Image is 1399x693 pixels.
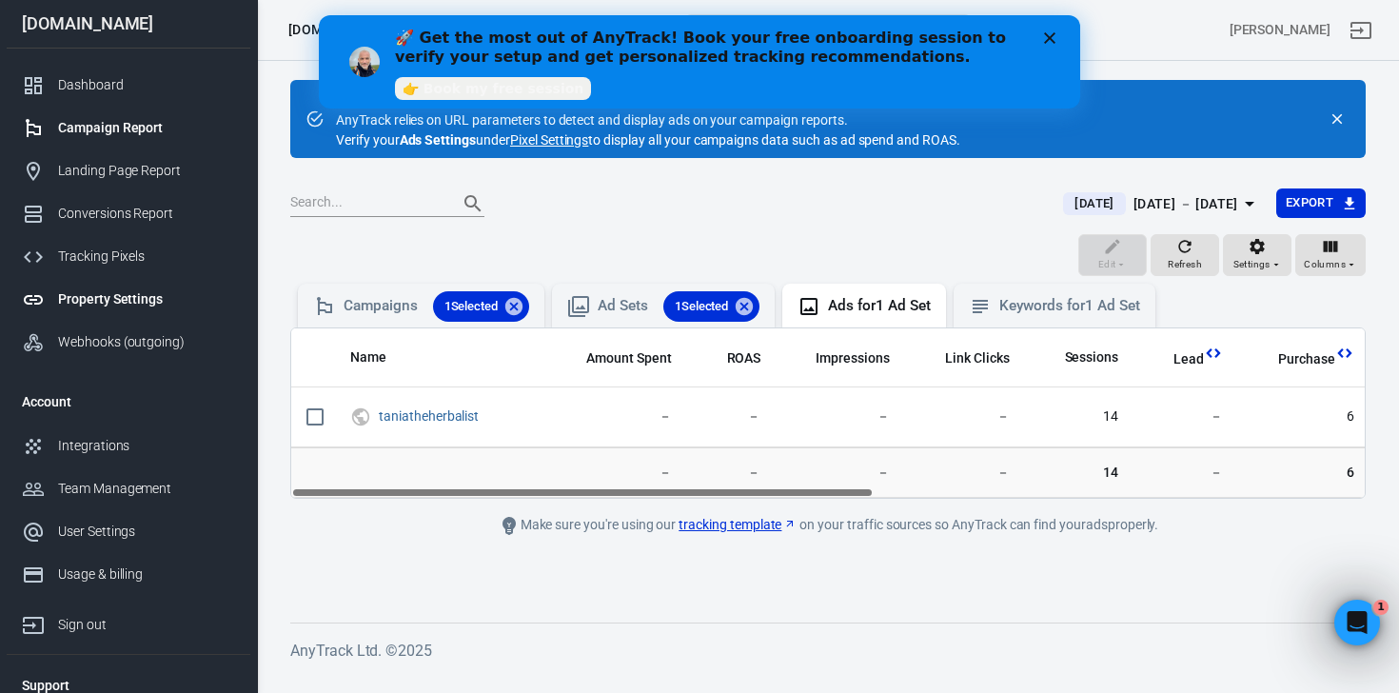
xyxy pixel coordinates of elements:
button: Columns [1295,234,1366,276]
a: Integrations [7,425,250,467]
a: Sign out [7,596,250,646]
a: Pixel Settings [510,130,588,150]
div: Ad Sets [598,291,759,322]
span: Name [350,348,386,367]
a: taniatheherbalist [379,408,479,424]
span: taniatheherbalist [379,409,482,423]
span: － [791,463,890,482]
button: close [1324,106,1350,132]
div: scrollable content [291,328,1365,498]
span: Sessions [1065,348,1119,367]
span: Amount Spent [586,349,672,368]
span: － [562,407,672,426]
div: Team Management [58,479,235,499]
span: Impressions [816,349,890,368]
div: Keywords for 1 Ad Set [999,296,1140,316]
div: 1Selected [663,291,760,322]
div: [DOMAIN_NAME] [7,15,250,32]
div: Conversions Report [58,204,235,224]
span: 1 [1373,600,1389,615]
span: The number of clicks on links within the ad that led to advertiser-specified destinations [945,346,1010,369]
span: The total return on ad spend [727,346,761,369]
h6: AnyTrack Ltd. © 2025 [290,639,1366,663]
div: Account id: C21CTY1k [1230,20,1330,40]
div: [DATE] － [DATE] [1133,192,1238,216]
span: － [1149,463,1223,482]
span: Purchase [1278,350,1335,369]
span: － [920,463,1010,482]
span: Name [350,348,411,367]
svg: UTM & Web Traffic [350,406,371,428]
div: User Settings [58,522,235,542]
span: Lead [1173,350,1204,369]
div: Close [725,17,744,29]
a: User Settings [7,510,250,553]
span: taniatheherbalist.com [288,18,395,42]
div: Webhooks (outgoing) [58,332,235,352]
span: － [702,407,761,426]
iframe: Intercom live chat [1334,600,1380,645]
a: Usage & billing [7,553,250,596]
button: Settings [1223,234,1291,276]
span: The number of clicks on links within the ad that led to advertiser-specified destinations [920,346,1010,369]
a: Landing Page Report [7,149,250,192]
div: Usage & billing [58,564,235,584]
span: 6 [1253,407,1354,426]
div: Dashboard [58,75,235,95]
div: Integrations [58,436,235,456]
span: 6 [1253,463,1354,482]
iframe: Intercom live chat banner [319,15,1080,109]
a: Team Management [7,467,250,510]
span: － [562,463,672,482]
span: － [702,463,761,482]
svg: This column is calculated from AnyTrack real-time data [1204,344,1223,363]
span: 14 [1040,407,1119,426]
a: Sign out [1338,8,1384,53]
span: 14 [1040,463,1119,482]
span: [DATE] [1067,194,1121,213]
a: Webhooks (outgoing) [7,321,250,364]
div: Tracking Pixels [58,247,235,267]
span: The total return on ad spend [702,346,761,369]
input: Search... [290,191,443,216]
span: － [920,407,1010,426]
span: － [1149,407,1223,426]
li: Account [7,379,250,425]
span: Purchase [1253,350,1335,369]
div: Landing Page Report [58,161,235,181]
strong: Ads Settings [400,132,477,148]
div: Ads for 1 Ad Set [828,296,930,316]
span: The number of times your ads were on screen. [816,346,890,369]
span: 1 Selected [663,297,740,316]
span: 1 Selected [433,297,510,316]
div: Campaign Report [58,118,235,138]
a: Conversions Report [7,192,250,235]
a: Property Settings [7,278,250,321]
button: [DATE][DATE] － [DATE] [1048,188,1275,220]
span: Link Clicks [945,349,1010,368]
span: ROAS [727,349,761,368]
span: Sessions [1040,348,1119,367]
button: Export [1276,188,1366,218]
a: tracking template [679,515,797,535]
button: Search [450,181,496,227]
div: Property Settings [58,289,235,309]
span: Refresh [1168,256,1202,273]
a: Campaign Report [7,107,250,149]
svg: This column is calculated from AnyTrack real-time data [1335,344,1354,363]
span: Lead [1149,350,1204,369]
div: Sign out [58,615,235,635]
button: Find anything...⌘ + K [685,14,971,47]
button: [DOMAIN_NAME] [281,12,418,48]
span: The number of times your ads were on screen. [791,346,890,369]
div: AnyTrack relies on URL parameters to detect and display ads on your campaign reports. Verify your... [336,88,960,150]
div: Make sure you're using our on your traffic sources so AnyTrack can find your ads properly. [400,514,1256,537]
a: Dashboard [7,64,250,107]
button: Refresh [1151,234,1219,276]
a: Tracking Pixels [7,235,250,278]
span: Settings [1233,256,1271,273]
span: － [791,407,890,426]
